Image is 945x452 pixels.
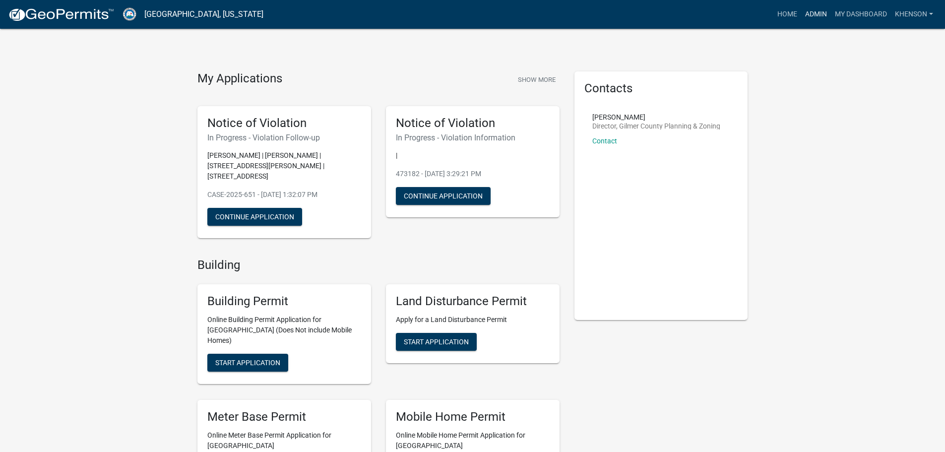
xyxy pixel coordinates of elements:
h4: Building [197,258,560,272]
h5: Notice of Violation [396,116,550,130]
button: Start Application [207,354,288,372]
p: [PERSON_NAME] [592,114,720,121]
button: Continue Application [396,187,491,205]
a: My Dashboard [831,5,891,24]
p: Online Building Permit Application for [GEOGRAPHIC_DATA] (Does Not include Mobile Homes) [207,315,361,346]
p: Online Meter Base Permit Application for [GEOGRAPHIC_DATA] [207,430,361,451]
p: [PERSON_NAME] | [PERSON_NAME] | [STREET_ADDRESS][PERSON_NAME] | [STREET_ADDRESS] [207,150,361,182]
button: Show More [514,71,560,88]
h5: Notice of Violation [207,116,361,130]
p: Apply for a Land Disturbance Permit [396,315,550,325]
h5: Land Disturbance Permit [396,294,550,309]
p: 473182 - [DATE] 3:29:21 PM [396,169,550,179]
button: Start Application [396,333,477,351]
p: Online Mobile Home Permit Application for [GEOGRAPHIC_DATA] [396,430,550,451]
h5: Meter Base Permit [207,410,361,424]
span: Start Application [215,359,280,367]
img: Gilmer County, Georgia [122,7,136,21]
a: Contact [592,137,617,145]
h5: Mobile Home Permit [396,410,550,424]
h6: In Progress - Violation Follow-up [207,133,361,142]
span: Start Application [404,338,469,346]
button: Continue Application [207,208,302,226]
a: [GEOGRAPHIC_DATA], [US_STATE] [144,6,263,23]
p: | [396,150,550,161]
p: CASE-2025-651 - [DATE] 1:32:07 PM [207,190,361,200]
h5: Contacts [584,81,738,96]
a: Home [773,5,801,24]
p: Director, Gilmer County Planning & Zoning [592,123,720,129]
h4: My Applications [197,71,282,86]
a: khenson [891,5,937,24]
h5: Building Permit [207,294,361,309]
a: Admin [801,5,831,24]
h6: In Progress - Violation Information [396,133,550,142]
